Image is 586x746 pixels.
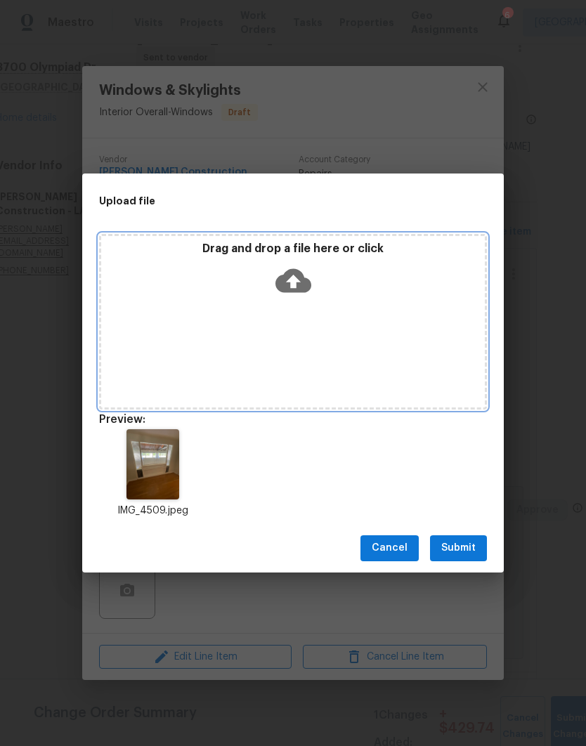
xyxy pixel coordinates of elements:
span: Cancel [372,539,408,557]
button: Cancel [360,535,419,561]
img: 2Q== [126,429,179,499]
button: Submit [430,535,487,561]
h2: Upload file [99,193,424,209]
p: IMG_4509.jpeg [99,504,206,518]
span: Submit [441,539,476,557]
p: Drag and drop a file here or click [101,242,485,256]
